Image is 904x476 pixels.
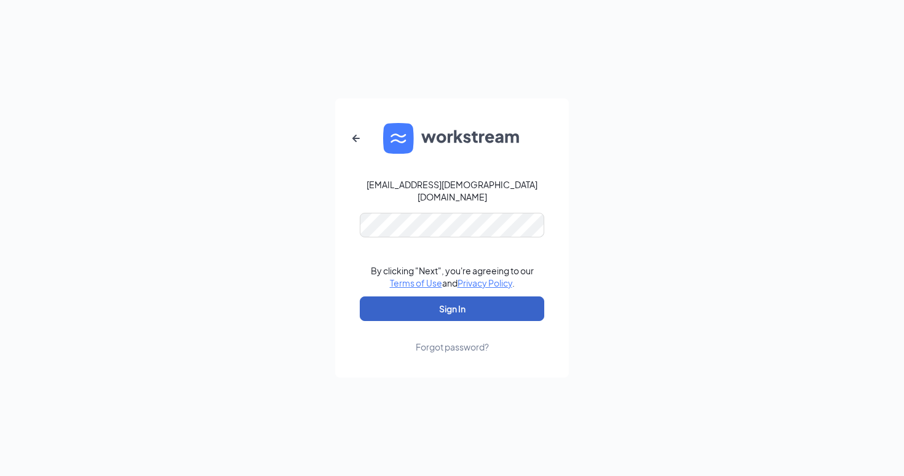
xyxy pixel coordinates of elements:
[383,123,521,154] img: WS logo and Workstream text
[371,264,534,289] div: By clicking "Next", you're agreeing to our and .
[360,296,544,321] button: Sign In
[416,321,489,353] a: Forgot password?
[360,178,544,203] div: [EMAIL_ADDRESS][DEMOGRAPHIC_DATA][DOMAIN_NAME]
[341,124,371,153] button: ArrowLeftNew
[349,131,363,146] svg: ArrowLeftNew
[458,277,512,288] a: Privacy Policy
[416,341,489,353] div: Forgot password?
[390,277,442,288] a: Terms of Use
